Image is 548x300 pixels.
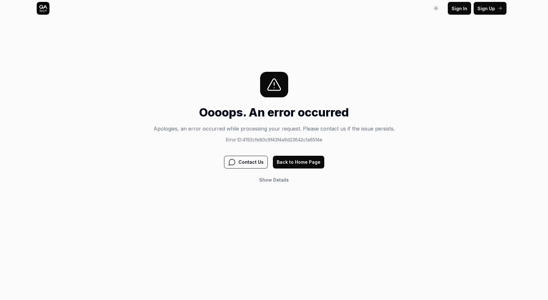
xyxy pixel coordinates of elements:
button: Contact Us [224,156,268,169]
button: Sign In [448,2,471,15]
span: Details [273,177,289,183]
button: Sign Up [474,2,507,15]
p: Error ID: 4192cfe80c9f43f4a9d23642c1a65f4e [154,136,395,143]
h1: Oooops. An error occurred [154,104,395,121]
button: Back to Home Page [273,156,324,169]
button: Show Details [255,174,293,186]
span: Sign Up [477,5,495,12]
p: Apologies, an error occurred while processing your request. Please contact us if the issue persists. [154,125,395,132]
span: Sign In [452,5,467,12]
span: Show [259,177,272,183]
